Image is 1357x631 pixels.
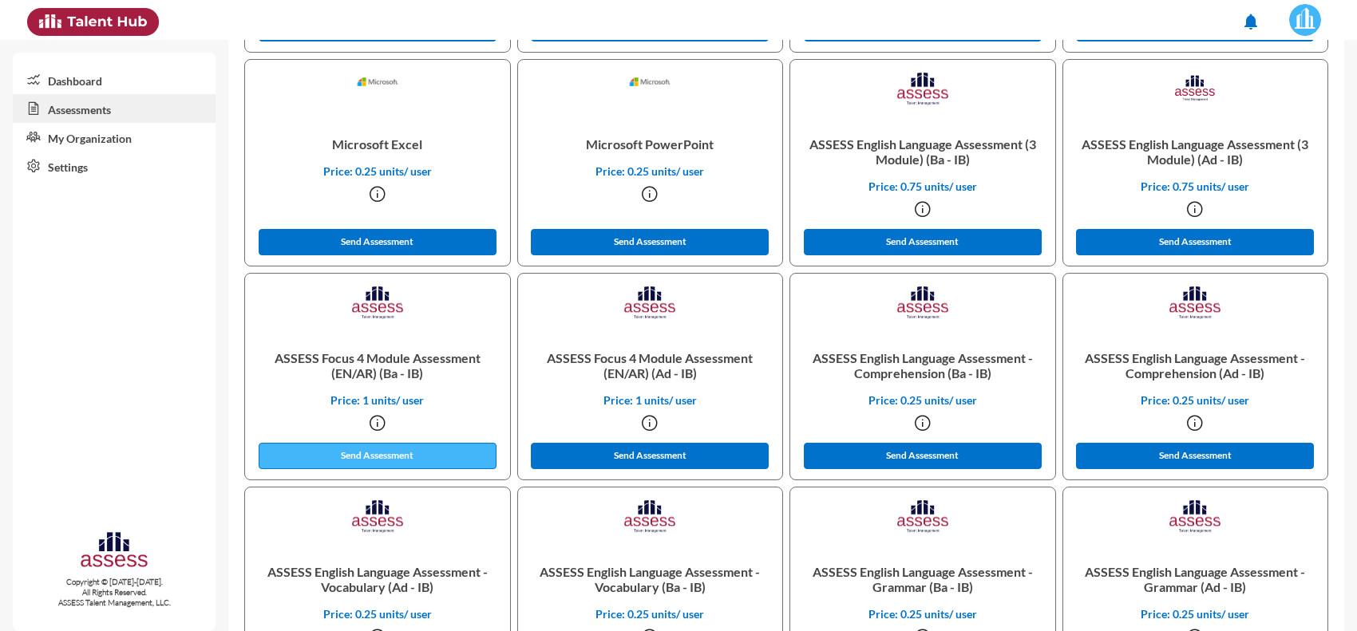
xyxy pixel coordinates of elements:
[258,607,497,621] p: Price: 0.25 units/ user
[803,393,1042,407] p: Price: 0.25 units/ user
[531,607,770,621] p: Price: 0.25 units/ user
[1076,607,1315,621] p: Price: 0.25 units/ user
[13,94,216,123] a: Assessments
[79,530,150,574] img: assesscompany-logo.png
[1076,443,1314,469] button: Send Assessment
[259,443,497,469] button: Send Assessment
[13,152,216,180] a: Settings
[1076,393,1315,407] p: Price: 0.25 units/ user
[531,393,770,407] p: Price: 1 units/ user
[803,607,1042,621] p: Price: 0.25 units/ user
[1076,551,1315,607] p: ASSESS English Language Assessment - Grammar (Ad - IB)
[13,123,216,152] a: My Organization
[531,229,769,255] button: Send Assessment
[258,337,497,393] p: ASSESS Focus 4 Module Assessment (EN/AR) (Ba - IB)
[803,124,1042,179] p: ASSESS English Language Assessment (3 Module) (Ba - IB)
[531,124,770,164] p: Microsoft PowerPoint
[804,229,1042,255] button: Send Assessment
[1241,12,1260,31] mat-icon: notifications
[531,551,770,607] p: ASSESS English Language Assessment - Vocabulary (Ba - IB)
[13,577,216,608] p: Copyright © [DATE]-[DATE]. All Rights Reserved. ASSESS Talent Management, LLC.
[258,124,497,164] p: Microsoft Excel
[1076,229,1314,255] button: Send Assessment
[804,443,1042,469] button: Send Assessment
[803,179,1042,193] p: Price: 0.75 units/ user
[531,443,769,469] button: Send Assessment
[13,65,216,94] a: Dashboard
[259,229,497,255] button: Send Assessment
[803,551,1042,607] p: ASSESS English Language Assessment - Grammar (Ba - IB)
[531,164,770,178] p: Price: 0.25 units/ user
[258,164,497,178] p: Price: 0.25 units/ user
[258,551,497,607] p: ASSESS English Language Assessment - Vocabulary (Ad - IB)
[258,393,497,407] p: Price: 1 units/ user
[1076,179,1315,193] p: Price: 0.75 units/ user
[531,337,770,393] p: ASSESS Focus 4 Module Assessment (EN/AR) (Ad - IB)
[1076,337,1315,393] p: ASSESS English Language Assessment - Comprehension (Ad - IB)
[803,337,1042,393] p: ASSESS English Language Assessment - Comprehension (Ba - IB)
[1076,124,1315,179] p: ASSESS English Language Assessment (3 Module) (Ad - IB)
